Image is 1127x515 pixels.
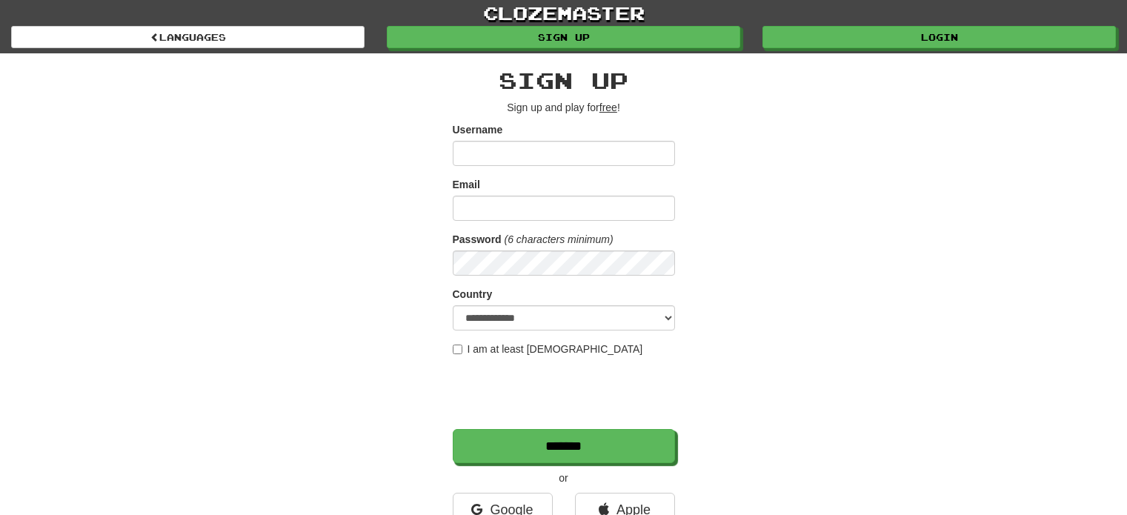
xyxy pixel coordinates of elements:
[453,471,675,485] p: or
[453,122,503,137] label: Username
[453,287,493,302] label: Country
[11,26,365,48] a: Languages
[453,232,502,247] label: Password
[453,68,675,93] h2: Sign up
[453,177,480,192] label: Email
[387,26,740,48] a: Sign up
[599,102,617,113] u: free
[453,364,678,422] iframe: reCAPTCHA
[453,345,462,354] input: I am at least [DEMOGRAPHIC_DATA]
[505,233,614,245] em: (6 characters minimum)
[762,26,1116,48] a: Login
[453,100,675,115] p: Sign up and play for !
[453,342,643,356] label: I am at least [DEMOGRAPHIC_DATA]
